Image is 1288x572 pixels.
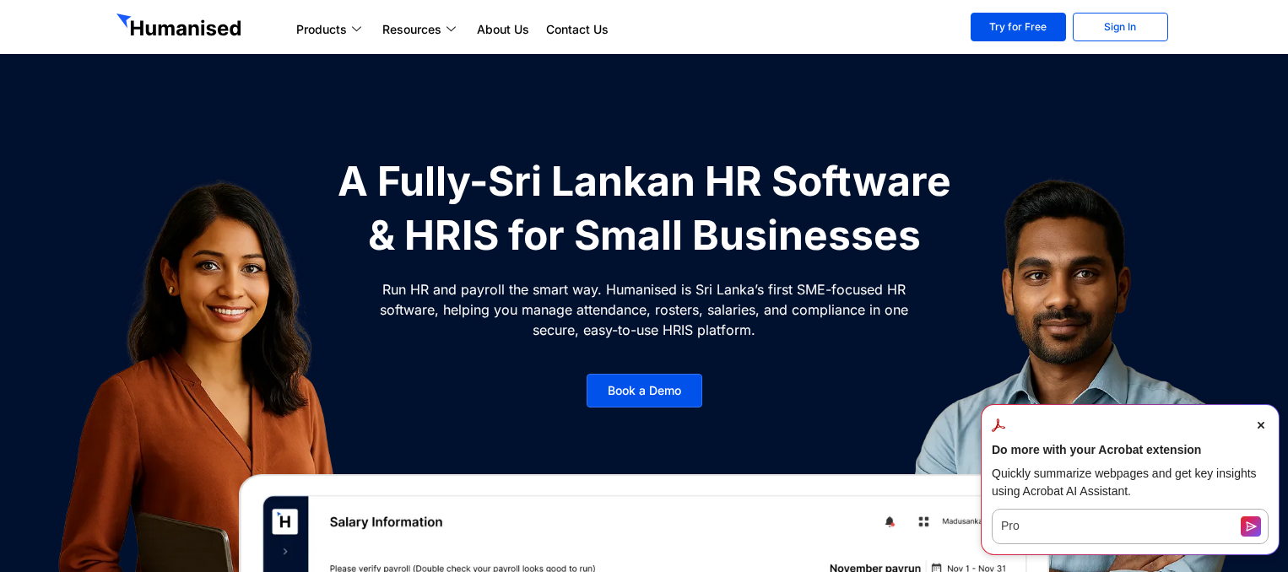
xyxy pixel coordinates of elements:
[1073,13,1168,41] a: Sign In
[327,154,961,262] h1: A Fully-Sri Lankan HR Software & HRIS for Small Businesses
[116,13,245,40] img: GetHumanised Logo
[374,19,468,40] a: Resources
[378,279,910,340] p: Run HR and payroll the smart way. Humanised is Sri Lanka’s first SME-focused HR software, helping...
[608,385,681,397] span: Book a Demo
[288,19,374,40] a: Products
[468,19,538,40] a: About Us
[587,374,702,407] a: Book a Demo
[971,13,1066,41] a: Try for Free
[538,19,617,40] a: Contact Us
